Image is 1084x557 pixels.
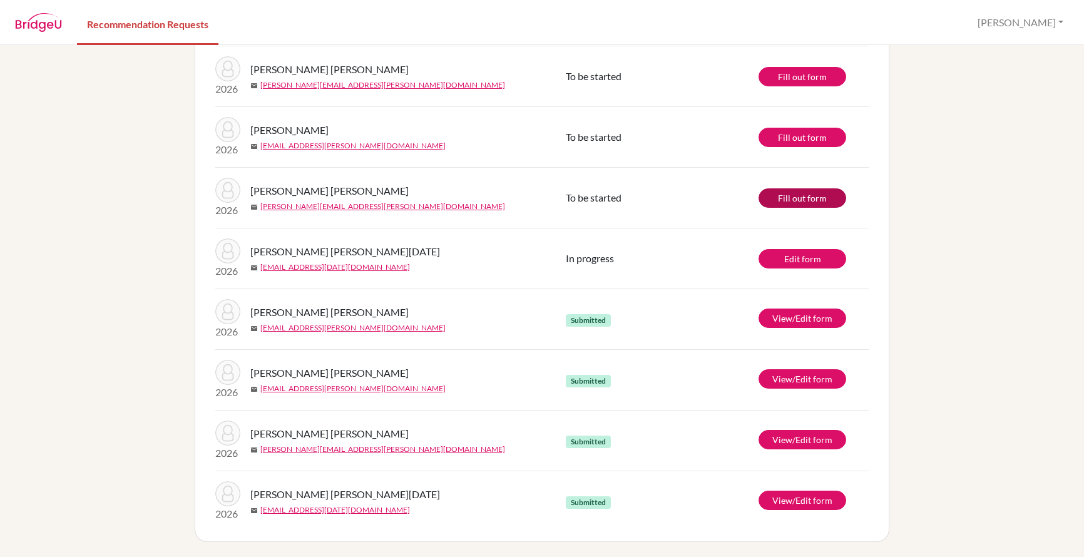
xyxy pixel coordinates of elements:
[566,436,611,448] span: Submitted
[566,496,611,509] span: Submitted
[215,421,240,446] img: Liou, Ashley Chia Yu
[566,314,611,327] span: Submitted
[215,178,240,203] img: Velasco Valdez, Mauricio
[250,507,258,514] span: mail
[15,13,62,32] img: BridgeU logo
[215,142,240,157] p: 2026
[77,2,218,45] a: Recommendation Requests
[972,11,1069,34] button: [PERSON_NAME]
[250,446,258,454] span: mail
[260,322,446,334] a: [EMAIL_ADDRESS][PERSON_NAME][DOMAIN_NAME]
[215,385,240,400] p: 2026
[566,375,611,387] span: Submitted
[215,481,240,506] img: Simán González, Lucia
[250,62,409,77] span: [PERSON_NAME] [PERSON_NAME]
[250,183,409,198] span: [PERSON_NAME] [PERSON_NAME]
[260,79,505,91] a: [PERSON_NAME][EMAIL_ADDRESS][PERSON_NAME][DOMAIN_NAME]
[566,70,621,82] span: To be started
[566,252,614,264] span: In progress
[759,188,846,208] a: Fill out form
[250,82,258,89] span: mail
[215,81,240,96] p: 2026
[250,264,258,272] span: mail
[260,262,410,273] a: [EMAIL_ADDRESS][DATE][DOMAIN_NAME]
[759,128,846,147] a: Fill out form
[250,143,258,150] span: mail
[215,446,240,461] p: 2026
[215,506,240,521] p: 2026
[215,299,240,324] img: Simán García-Prieto, Valeria Isabel
[260,140,446,151] a: [EMAIL_ADDRESS][PERSON_NAME][DOMAIN_NAME]
[260,444,505,455] a: [PERSON_NAME][EMAIL_ADDRESS][PERSON_NAME][DOMAIN_NAME]
[215,263,240,278] p: 2026
[250,203,258,211] span: mail
[215,360,240,385] img: Simán Safie, Nicole Marie
[250,487,440,502] span: [PERSON_NAME] [PERSON_NAME][DATE]
[566,192,621,203] span: To be started
[215,324,240,339] p: 2026
[759,491,846,510] a: View/Edit form
[260,201,505,212] a: [PERSON_NAME][EMAIL_ADDRESS][PERSON_NAME][DOMAIN_NAME]
[250,305,409,320] span: [PERSON_NAME] [PERSON_NAME]
[250,325,258,332] span: mail
[566,131,621,143] span: To be started
[759,67,846,86] a: Fill out form
[250,244,440,259] span: [PERSON_NAME] [PERSON_NAME][DATE]
[215,56,240,81] img: Novoa Tarazi, Valeria
[215,238,240,263] img: Simán González, Lucia
[260,383,446,394] a: [EMAIL_ADDRESS][PERSON_NAME][DOMAIN_NAME]
[759,309,846,328] a: View/Edit form
[215,117,240,142] img: Mayen, Mayela
[759,369,846,389] a: View/Edit form
[250,386,258,393] span: mail
[759,430,846,449] a: View/Edit form
[250,123,329,138] span: [PERSON_NAME]
[250,426,409,441] span: [PERSON_NAME] [PERSON_NAME]
[260,504,410,516] a: [EMAIL_ADDRESS][DATE][DOMAIN_NAME]
[759,249,846,268] a: Edit form
[250,365,409,381] span: [PERSON_NAME] [PERSON_NAME]
[215,203,240,218] p: 2026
